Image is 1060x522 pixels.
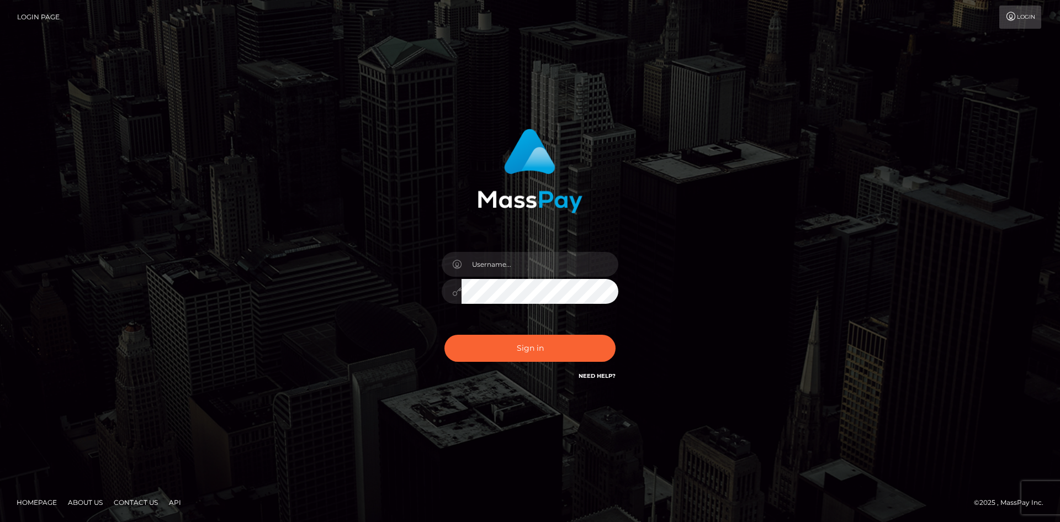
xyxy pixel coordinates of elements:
button: Sign in [444,335,616,362]
input: Username... [462,252,618,277]
a: Login [999,6,1041,29]
a: Homepage [12,494,61,511]
div: © 2025 , MassPay Inc. [974,497,1052,509]
a: Need Help? [579,372,616,379]
a: Contact Us [109,494,162,511]
a: Login Page [17,6,60,29]
a: API [165,494,185,511]
img: MassPay Login [478,129,582,213]
a: About Us [63,494,107,511]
